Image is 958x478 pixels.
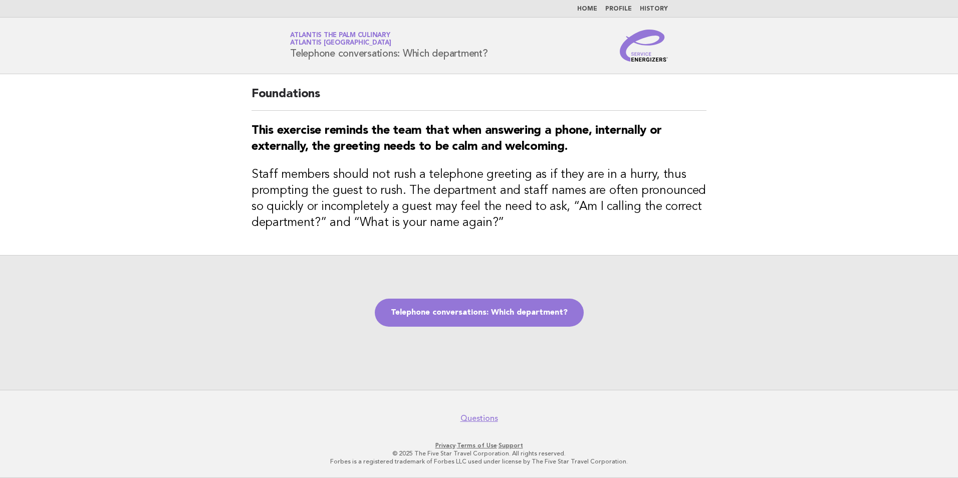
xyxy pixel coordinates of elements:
[375,299,584,327] a: Telephone conversations: Which department?
[499,442,523,449] a: Support
[290,40,391,47] span: Atlantis [GEOGRAPHIC_DATA]
[457,442,497,449] a: Terms of Use
[605,6,632,12] a: Profile
[252,167,706,231] h3: Staff members should not rush a telephone greeting as if they are in a hurry, thus prompting the ...
[290,32,391,46] a: Atlantis The Palm CulinaryAtlantis [GEOGRAPHIC_DATA]
[435,442,455,449] a: Privacy
[172,457,786,465] p: Forbes is a registered trademark of Forbes LLC used under license by The Five Star Travel Corpora...
[460,413,498,423] a: Questions
[577,6,597,12] a: Home
[290,33,488,59] h1: Telephone conversations: Which department?
[620,30,668,62] img: Service Energizers
[172,449,786,457] p: © 2025 The Five Star Travel Corporation. All rights reserved.
[252,125,662,153] strong: This exercise reminds the team that when answering a phone, internally or externally, the greetin...
[172,441,786,449] p: · ·
[640,6,668,12] a: History
[252,86,706,111] h2: Foundations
